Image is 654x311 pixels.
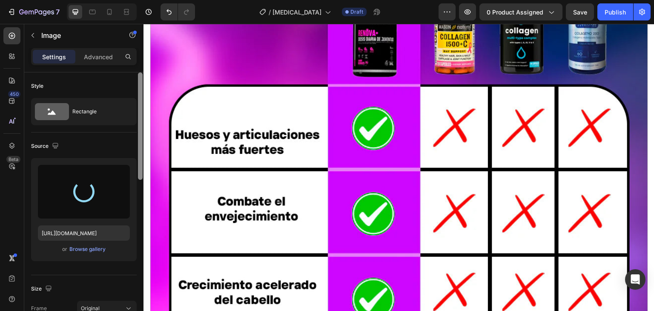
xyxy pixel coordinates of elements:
[272,8,321,17] span: [MEDICAL_DATA]
[625,269,645,290] div: Open Intercom Messenger
[566,3,594,20] button: Save
[84,52,113,61] p: Advanced
[31,141,60,152] div: Source
[62,244,67,254] span: or
[42,52,66,61] p: Settings
[31,283,54,295] div: Size
[56,7,60,17] p: 7
[8,91,20,98] div: 450
[6,156,20,163] div: Beta
[72,102,124,121] div: Rectangle
[3,3,63,20] button: 7
[605,8,626,17] div: Publish
[269,8,271,17] span: /
[31,82,43,90] div: Style
[38,225,130,241] input: https://example.com/image.jpg
[597,3,633,20] button: Publish
[350,8,363,16] span: Draft
[479,3,562,20] button: 0 product assigned
[69,245,106,253] button: Browse gallery
[161,3,195,20] div: Undo/Redo
[487,8,543,17] span: 0 product assigned
[69,245,106,253] div: Browse gallery
[143,24,654,311] iframe: Design area
[573,9,587,16] span: Save
[41,30,114,40] p: Image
